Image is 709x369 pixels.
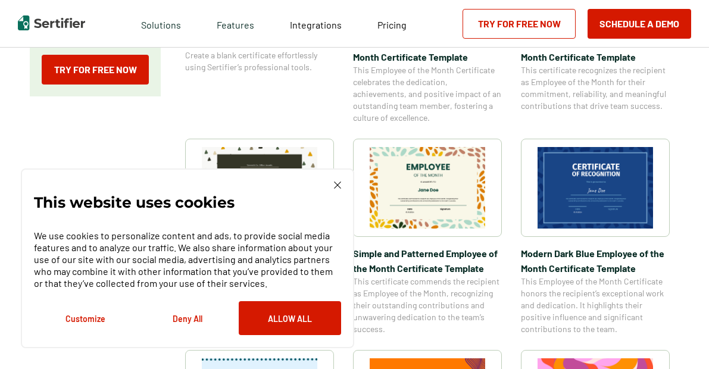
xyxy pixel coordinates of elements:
[290,16,342,31] a: Integrations
[353,139,502,335] a: Simple and Patterned Employee of the Month Certificate TemplateSimple and Patterned Employee of t...
[353,246,502,276] span: Simple and Patterned Employee of the Month Certificate Template
[463,9,576,39] a: Try for Free Now
[521,246,670,276] span: Modern Dark Blue Employee of the Month Certificate Template
[42,55,149,85] a: Try for Free Now
[521,276,670,335] span: This Employee of the Month Certificate honors the recipient’s exceptional work and dedication. It...
[377,19,407,30] span: Pricing
[239,301,341,335] button: Allow All
[202,147,317,229] img: Simple & Colorful Employee of the Month Certificate Template
[136,301,239,335] button: Deny All
[521,35,670,64] span: Modern & Red Employee of the Month Certificate Template
[377,16,407,31] a: Pricing
[353,276,502,335] span: This certificate commends the recipient as Employee of the Month, recognizing their outstanding c...
[370,147,485,229] img: Simple and Patterned Employee of the Month Certificate Template
[588,9,691,39] button: Schedule a Demo
[353,64,502,124] span: This Employee of the Month Certificate celebrates the dedication, achievements, and positive impa...
[141,16,181,31] span: Solutions
[290,19,342,30] span: Integrations
[185,49,334,73] span: Create a blank certificate effortlessly using Sertifier’s professional tools.
[34,301,136,335] button: Customize
[353,35,502,64] span: Simple & Modern Employee of the Month Certificate Template
[521,64,670,112] span: This certificate recognizes the recipient as Employee of the Month for their commitment, reliabil...
[34,230,341,289] p: We use cookies to personalize content and ads, to provide social media features and to analyze ou...
[18,15,85,30] img: Sertifier | Digital Credentialing Platform
[185,139,334,335] a: Simple & Colorful Employee of the Month Certificate TemplateSimple & Colorful Employee of the Mon...
[334,182,341,189] img: Cookie Popup Close
[538,147,653,229] img: Modern Dark Blue Employee of the Month Certificate Template
[521,139,670,335] a: Modern Dark Blue Employee of the Month Certificate TemplateModern Dark Blue Employee of the Month...
[34,196,235,208] p: This website uses cookies
[217,16,254,31] span: Features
